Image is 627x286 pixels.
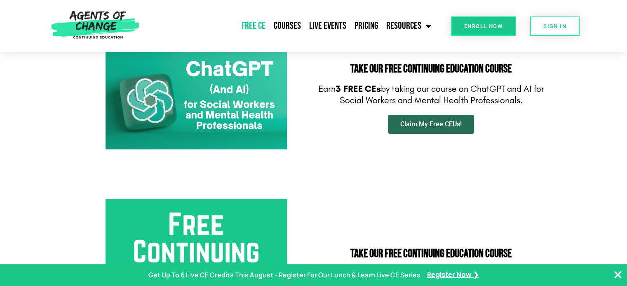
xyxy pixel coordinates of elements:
a: Enroll Now [451,16,516,36]
a: Pricing [350,16,382,36]
a: Claim My Free CEUs! [388,115,474,134]
a: SIGN IN [530,16,580,36]
a: Courses [270,16,305,36]
a: Free CE [237,16,270,36]
a: Live Events [305,16,350,36]
h2: Take Our FREE Continuing Education Course [318,63,545,75]
b: 3 FREE CEs [336,84,381,94]
a: Register Now ❯ [427,269,479,281]
h2: Take Our FREE Continuing Education Course [318,248,545,260]
p: Earn by taking our course on ChatGPT and AI for Social Workers and Mental Health Professionals. [318,83,545,107]
button: Close Banner [613,270,623,280]
span: Claim My Free CEUs! [400,121,462,128]
a: Resources [382,16,436,36]
span: SIGN IN [543,23,566,29]
nav: Menu [143,16,436,36]
span: Enroll Now [464,23,503,29]
p: Get Up To 6 Live CE Credits This August - Register For Our Lunch & Learn Live CE Series [148,269,420,281]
